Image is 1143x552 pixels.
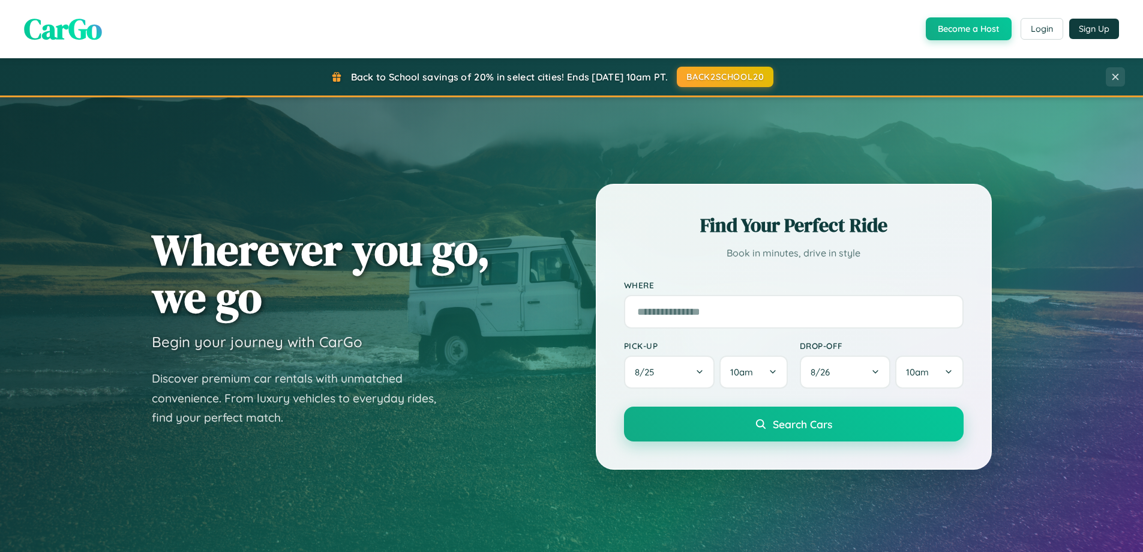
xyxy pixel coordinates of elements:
button: Become a Host [926,17,1012,40]
span: Back to School savings of 20% in select cities! Ends [DATE] 10am PT. [351,71,668,83]
button: Login [1021,18,1063,40]
p: Discover premium car rentals with unmatched convenience. From luxury vehicles to everyday rides, ... [152,369,452,428]
button: Search Cars [624,407,964,441]
label: Where [624,280,964,290]
button: 10am [719,356,787,389]
span: 8 / 25 [635,366,660,378]
button: 8/26 [800,356,891,389]
button: 8/25 [624,356,715,389]
span: 10am [730,366,753,378]
label: Pick-up [624,341,788,351]
button: BACK2SCHOOL20 [677,67,773,87]
span: 10am [906,366,929,378]
h3: Begin your journey with CarGo [152,333,362,351]
label: Drop-off [800,341,964,351]
span: Search Cars [773,417,832,431]
p: Book in minutes, drive in style [624,244,964,262]
span: 8 / 26 [811,366,836,378]
h1: Wherever you go, we go [152,226,490,321]
button: 10am [895,356,963,389]
button: Sign Up [1069,19,1119,39]
h2: Find Your Perfect Ride [624,212,964,238]
span: CarGo [24,9,102,49]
